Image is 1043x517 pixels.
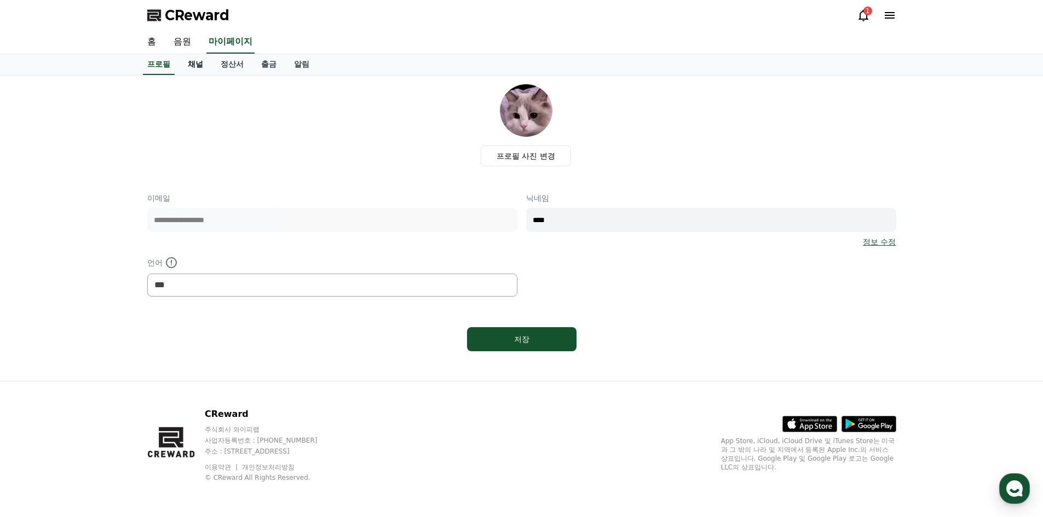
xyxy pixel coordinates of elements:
[165,7,229,24] span: CReward
[34,363,41,372] span: 홈
[212,54,252,75] a: 정산서
[100,364,113,373] span: 대화
[205,408,338,421] p: CReward
[147,193,517,204] p: 이메일
[169,363,182,372] span: 설정
[500,84,552,137] img: profile_image
[242,463,295,471] a: 개인정보처리방침
[467,327,577,351] button: 저장
[165,31,200,54] a: 음원
[141,347,210,374] a: 설정
[489,334,555,345] div: 저장
[205,473,338,482] p: © CReward All Rights Reserved.
[143,54,175,75] a: 프로필
[252,54,285,75] a: 출금
[205,425,338,434] p: 주식회사 와이피랩
[526,193,896,204] p: 닉네임
[481,146,571,166] label: 프로필 사진 변경
[863,7,872,15] div: 1
[863,236,896,247] a: 정보 수정
[139,31,165,54] a: 홈
[285,54,318,75] a: 알림
[72,347,141,374] a: 대화
[3,347,72,374] a: 홈
[147,256,517,269] p: 언어
[721,437,896,472] p: App Store, iCloud, iCloud Drive 및 iTunes Store는 미국과 그 밖의 나라 및 지역에서 등록된 Apple Inc.의 서비스 상표입니다. Goo...
[179,54,212,75] a: 채널
[857,9,870,22] a: 1
[205,463,239,471] a: 이용약관
[205,436,338,445] p: 사업자등록번호 : [PHONE_NUMBER]
[147,7,229,24] a: CReward
[205,447,338,456] p: 주소 : [STREET_ADDRESS]
[206,31,255,54] a: 마이페이지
